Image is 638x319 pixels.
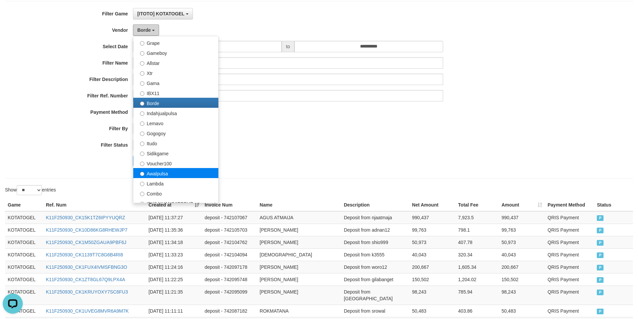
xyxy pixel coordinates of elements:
a: K11F250930_CK1UVEG8MVR6A9M7K [46,308,129,314]
td: QRIS Payment [545,305,594,317]
td: Deposit from srowal [341,305,410,317]
td: 407.78 [455,236,499,248]
td: [PERSON_NAME] [257,261,341,273]
th: Payment Method [545,199,594,211]
td: 990,437 [499,211,545,224]
input: Lemavo [140,122,144,126]
td: KOTATOGEL [5,286,43,305]
td: KOTATOGEL [5,211,43,224]
span: PAID [597,215,604,221]
td: deposit - 742097178 [202,261,257,273]
td: KOTATOGEL [5,273,43,286]
th: Invoice Num [202,199,257,211]
input: IBX3 NUANSATOPUP [140,202,144,206]
label: Combo [133,188,218,198]
label: Gameboy [133,48,218,58]
label: Allstar [133,58,218,68]
td: deposit - 742107067 [202,211,257,224]
td: [DATE] 11:34:18 [146,236,202,248]
th: Total Fee [455,199,499,211]
a: K11F250930_CK15K1TZ6IPYYUQRZ [46,215,125,220]
td: 1,605.34 [455,261,499,273]
span: PAID [597,240,604,246]
input: IBX11 [140,91,144,96]
label: Sidikgame [133,148,218,158]
th: Net Amount [409,199,455,211]
td: 150,502 [499,273,545,286]
td: Deposit from k3555 [341,248,410,261]
label: Borde [133,98,218,108]
span: [ITOTO] KOTATOGEL [137,11,185,16]
td: [DATE] 11:22:25 [146,273,202,286]
label: Grape [133,37,218,48]
td: Deposit from shio999 [341,236,410,248]
label: Show entries [5,185,56,195]
span: to [282,41,294,52]
td: 98,243 [409,286,455,305]
input: Gameboy [140,51,144,56]
td: KOTATOGEL [5,248,43,261]
input: Sidikgame [140,152,144,156]
th: Ref. Num [43,199,146,211]
label: Gama [133,78,218,88]
label: Itudo [133,138,218,148]
input: Awalpulsa [140,172,144,176]
td: [DATE] 11:33:23 [146,248,202,261]
td: [DATE] 11:35:36 [146,224,202,236]
td: QRIS Payment [545,211,594,224]
a: K11F250930_CK1ZT8GL67Q9LPX4A [46,277,125,282]
td: 40,043 [499,248,545,261]
input: Lambda [140,182,144,186]
a: K11F250930_CK1139T7C8G6B4RI8 [46,252,123,257]
td: 798.1 [455,224,499,236]
td: deposit - 742105703 [202,224,257,236]
td: [DATE] 11:37:27 [146,211,202,224]
td: Deposit from woro12 [341,261,410,273]
td: deposit - 742095099 [202,286,257,305]
a: K11F250930_CK1KRUYOXY7SC6FU3 [46,289,128,295]
td: 50,973 [409,236,455,248]
td: KOTATOGEL [5,224,43,236]
span: PAID [597,290,604,295]
td: 150,502 [409,273,455,286]
td: deposit - 742087182 [202,305,257,317]
td: QRIS Payment [545,261,594,273]
label: IBX11 [133,88,218,98]
label: Voucher100 [133,158,218,168]
label: Indahjualpulsa [133,108,218,118]
td: 990,437 [409,211,455,224]
label: IBX3 NUANSATOPUP [133,198,218,208]
input: Borde [140,101,144,106]
td: 40,043 [409,248,455,261]
label: Lemavo [133,118,218,128]
th: Name [257,199,341,211]
th: Status [594,199,633,211]
a: K11F250930_CK10D86KG8RHEWJP7 [46,227,128,233]
td: 99,763 [409,224,455,236]
td: QRIS Payment [545,248,594,261]
td: Deposit from adnan12 [341,224,410,236]
td: KOTATOGEL [5,261,43,273]
th: Created at: activate to sort column ascending [146,199,202,211]
td: 320.34 [455,248,499,261]
span: PAID [597,252,604,258]
td: 7,923.5 [455,211,499,224]
td: Deposit from njaatmaja [341,211,410,224]
button: Open LiveChat chat widget [3,3,23,23]
th: Game [5,199,43,211]
td: 98,243 [499,286,545,305]
td: 200,667 [499,261,545,273]
td: ROKMATANA [257,305,341,317]
span: PAID [597,309,604,314]
a: K11F250930_CK1M50ZGAUA9PBF6J [46,240,126,245]
td: 99,763 [499,224,545,236]
button: [ITOTO] KOTATOGEL [133,8,193,19]
td: QRIS Payment [545,273,594,286]
td: deposit - 742095748 [202,273,257,286]
span: PAID [597,265,604,270]
td: [DEMOGRAPHIC_DATA] [257,248,341,261]
td: 200,667 [409,261,455,273]
span: PAID [597,277,604,283]
td: deposit - 742104762 [202,236,257,248]
td: 50,483 [499,305,545,317]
